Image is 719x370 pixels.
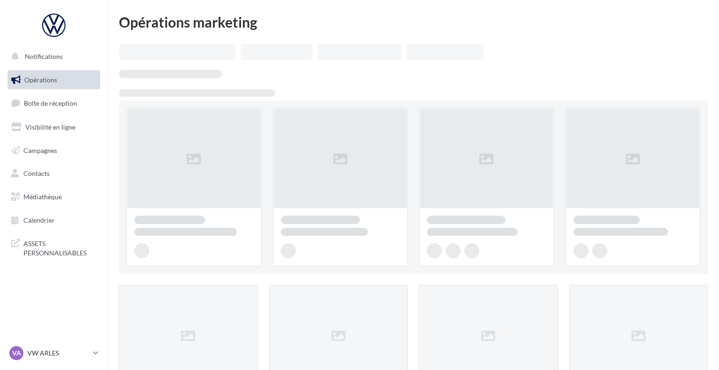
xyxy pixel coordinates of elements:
a: Boîte de réception [6,93,102,113]
button: Notifications [6,47,98,66]
a: Contacts [6,164,102,183]
a: Opérations [6,70,102,90]
p: VW ARLES [27,348,89,358]
span: Campagnes [23,146,57,154]
a: Médiathèque [6,187,102,207]
span: ASSETS PERSONNALISABLES [23,237,96,257]
span: Visibilité en ligne [25,123,75,131]
span: Boîte de réception [24,99,77,107]
span: VA [12,348,21,358]
a: Campagnes [6,141,102,160]
a: VA VW ARLES [7,344,100,362]
div: Opérations marketing [119,15,708,29]
a: Visibilité en ligne [6,117,102,137]
span: Notifications [25,52,63,60]
span: Calendrier [23,216,55,224]
a: Calendrier [6,210,102,230]
span: Contacts [23,169,50,177]
span: Opérations [24,76,57,84]
span: Médiathèque [23,193,62,201]
a: ASSETS PERSONNALISABLES [6,233,102,261]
